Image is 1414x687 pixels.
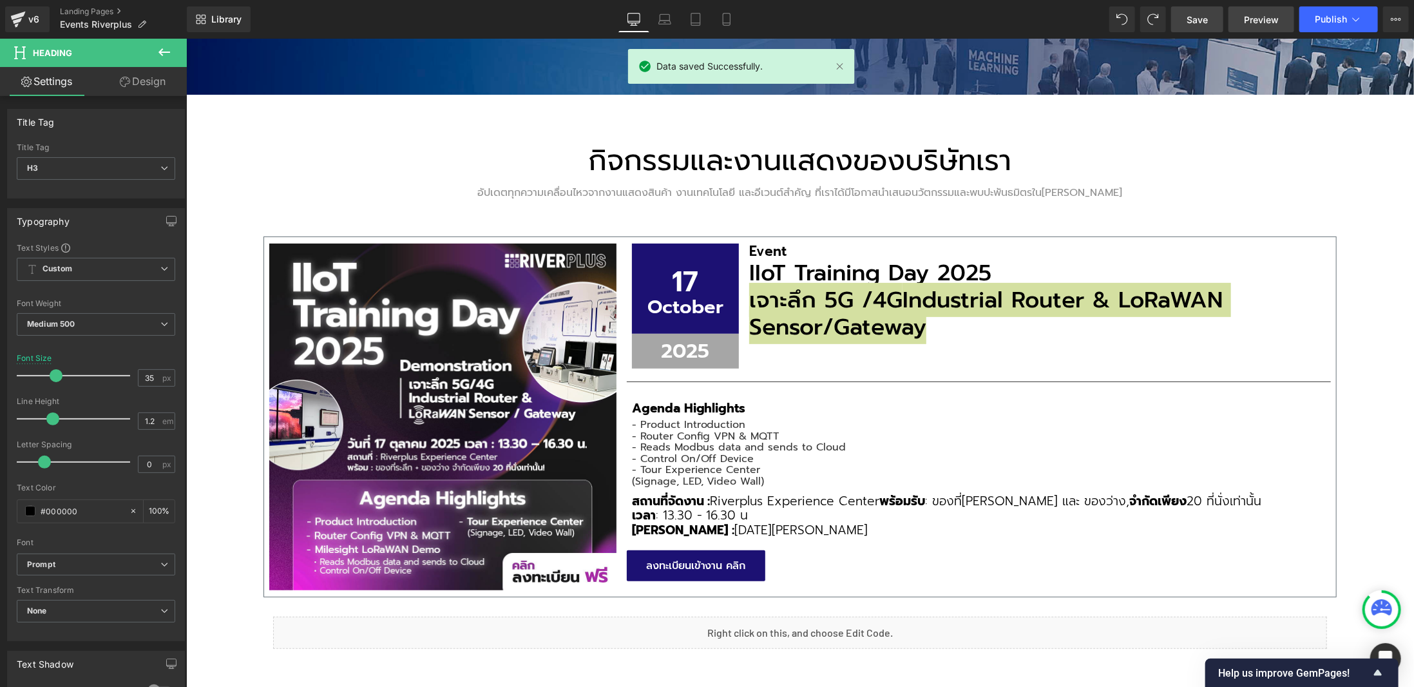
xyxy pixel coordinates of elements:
strong: จำกัดเพียง [944,453,1001,472]
div: Open Intercom Messenger [1370,643,1401,674]
h2: กิจกรรมและงานแสดงของบริษัทเรา [227,95,1000,149]
div: Text Shadow [17,652,73,670]
h3: Riverplus Experience Center [446,456,1140,470]
div: Text Color [17,483,175,492]
span: : 13.30 - 16.30 น [446,467,562,486]
b: None [27,606,47,615]
div: Title Tag [17,110,55,128]
button: Redo [1140,6,1166,32]
h3: Event [563,205,1140,221]
span: Save [1187,13,1208,26]
strong: เวลา [446,467,470,486]
span: (Signage, LED, Video Wall) [446,435,578,450]
div: Text Transform [17,586,175,595]
span: สถานที่จัดงาน : [446,453,524,472]
a: v6 [5,6,50,32]
span: - Product Introduction [446,378,560,394]
input: Color [41,504,123,518]
span: Industrial Router & LoRaWAN Sensor/Gateway [563,244,1037,305]
a: Landing Pages [60,6,187,17]
h3: [DATE][PERSON_NAME] [446,485,1140,499]
div: Letter Spacing [17,440,175,449]
a: Mobile [711,6,742,32]
span: Preview [1244,13,1279,26]
strong: Agenda Highlights [446,360,560,379]
h3: เจาะลึก 5G /4G [563,248,1140,302]
div: Text Styles [17,242,175,253]
div: Typography [17,209,70,227]
span: em [162,417,173,425]
b: Custom [43,264,72,275]
strong: พร้อมรับ [694,453,740,472]
a: Laptop [649,6,680,32]
span: - Reads Modbus data and sends to Cloud [446,401,660,416]
span: : ของที่[PERSON_NAME] และ ของว่าง, 20 ที่นั่งเท่านั้น [694,453,1076,472]
div: % [144,500,175,523]
p: 2025 [446,302,553,324]
button: More [1383,6,1409,32]
div: Font [17,538,175,547]
button: Show survey - Help us improve GemPages! [1218,665,1386,681]
span: Heading [33,48,72,58]
a: ลงทะเบียนเข้างาน คลิก [441,512,579,543]
a: Preview [1228,6,1294,32]
div: v6 [26,11,42,28]
a: Tablet [680,6,711,32]
a: Desktop [618,6,649,32]
span: Library [211,14,242,25]
button: Publish [1299,6,1378,32]
span: Publish [1315,14,1347,24]
span: Data saved Successfully. [656,59,763,73]
span: px [162,460,173,469]
div: Line Height [17,397,175,406]
button: Undo [1109,6,1135,32]
p: October [446,259,553,278]
a: Design [96,67,189,96]
span: Events Riverplus [60,19,132,30]
b: Medium 500 [27,319,75,329]
span: - Control On/Off Device [446,412,568,428]
div: Title Tag [17,143,175,152]
span: ลงทะเบียนเข้างาน คลิก [460,512,560,543]
span: - Tour Experience Center [446,423,575,439]
p: 17 [446,228,553,259]
strong: [PERSON_NAME] : [446,482,549,501]
p: อัปเดตทุกความเคลื่อนไหวจากงานแสดงสินค้า งานเทคโนโลยี และอีเวนต์สำคัญ ที่เราได้มีโอกาสนำเสนอนวัตกร... [227,149,1000,159]
a: New Library [187,6,251,32]
span: - Router Config VPN & MQTT [446,390,593,405]
b: H3 [27,163,38,173]
i: Prompt [27,559,55,570]
div: Font Weight [17,299,175,308]
div: Font Size [17,354,52,363]
span: px [162,374,173,382]
h3: IIoT Training Day 2025 [563,221,1140,248]
span: Help us improve GemPages! [1218,667,1370,679]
